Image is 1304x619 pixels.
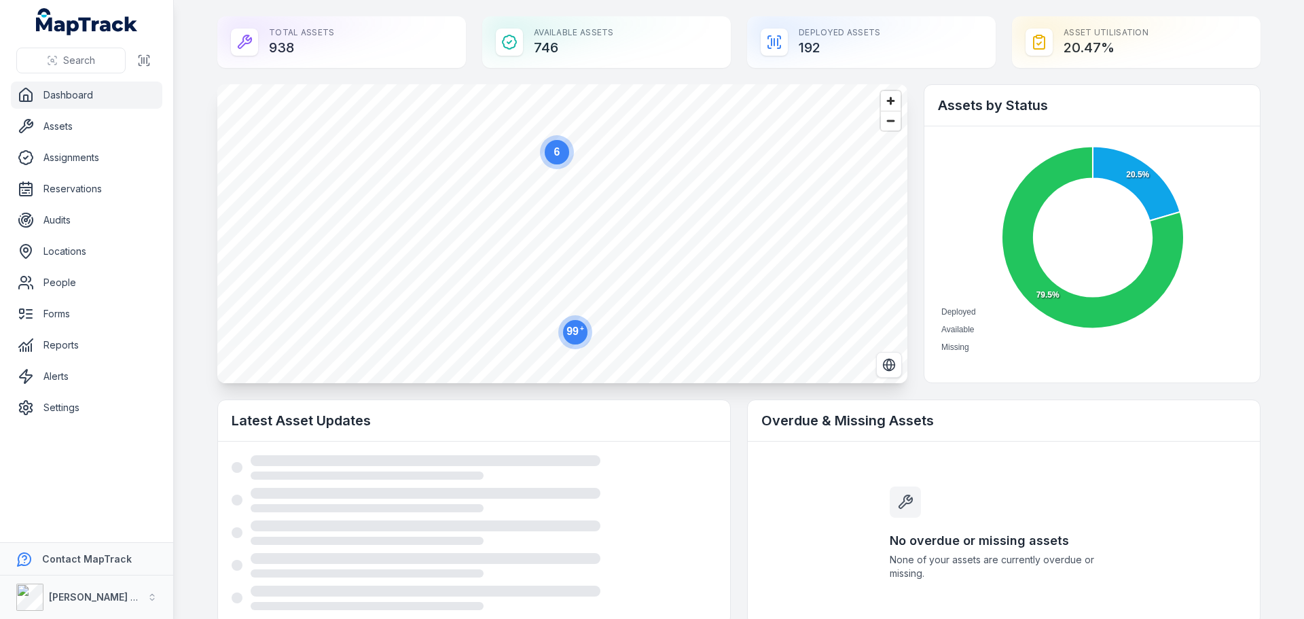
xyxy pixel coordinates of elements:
h2: Assets by Status [938,96,1246,115]
button: Zoom in [881,91,901,111]
a: MapTrack [36,8,138,35]
span: Deployed [941,307,976,317]
a: Reservations [11,175,162,202]
tspan: + [580,325,584,332]
h2: Overdue & Missing Assets [761,411,1246,430]
a: Audits [11,207,162,234]
text: 6 [554,146,560,158]
span: Missing [941,342,969,352]
text: 99 [566,325,584,337]
h2: Latest Asset Updates [232,411,717,430]
button: Zoom out [881,111,901,130]
a: Alerts [11,363,162,390]
canvas: Map [217,84,907,383]
button: Switch to Satellite View [876,352,902,378]
a: Assets [11,113,162,140]
strong: Contact MapTrack [42,553,132,565]
button: Search [16,48,126,73]
a: Dashboard [11,82,162,109]
strong: [PERSON_NAME] & Son [49,591,159,603]
span: Available [941,325,974,334]
a: Forms [11,300,162,328]
a: Reports [11,332,162,359]
span: Search [63,54,95,67]
a: People [11,269,162,296]
a: Locations [11,238,162,265]
a: Settings [11,394,162,421]
span: None of your assets are currently overdue or missing. [890,553,1118,580]
a: Assignments [11,144,162,171]
h3: No overdue or missing assets [890,531,1118,550]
